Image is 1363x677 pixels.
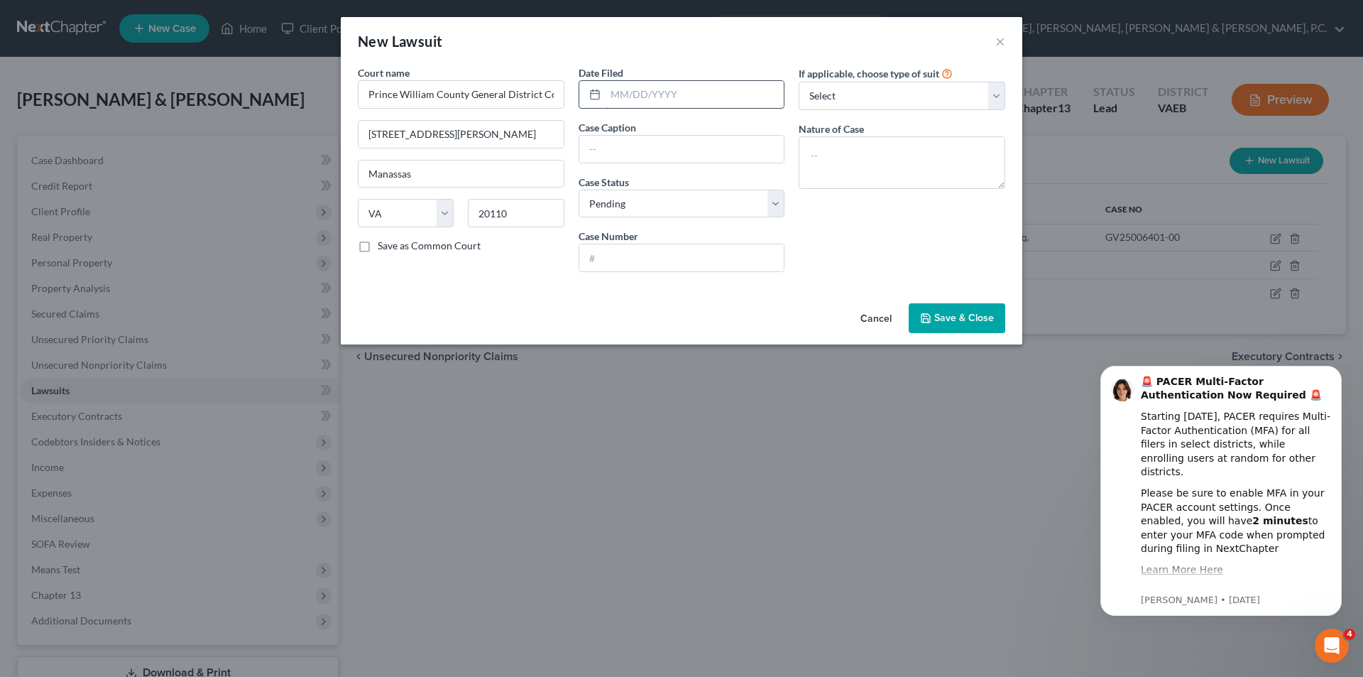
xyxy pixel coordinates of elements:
input: Enter zip... [468,199,564,227]
span: Lawsuit [392,33,443,50]
span: Case Status [579,176,629,188]
span: Court name [358,67,410,79]
input: Enter city... [358,161,564,188]
iframe: Intercom live chat [1315,629,1349,663]
label: Case Number [579,229,638,244]
label: If applicable, choose type of suit [799,66,939,81]
button: Save & Close [909,303,1005,333]
label: Date Filed [579,65,623,80]
input: Enter address... [358,121,564,148]
label: Save as Common Court [378,239,481,253]
span: Save & Close [934,312,994,324]
button: Cancel [849,305,903,333]
span: New [358,33,388,50]
input: MM/DD/YYYY [606,81,784,108]
button: × [995,33,1005,50]
span: 4 [1344,629,1355,640]
label: Nature of Case [799,121,864,136]
input: # [579,244,784,271]
input: Search court by name... [358,80,564,109]
input: -- [579,136,784,163]
label: Case Caption [579,120,636,135]
iframe: Intercom notifications message [1079,345,1363,639]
